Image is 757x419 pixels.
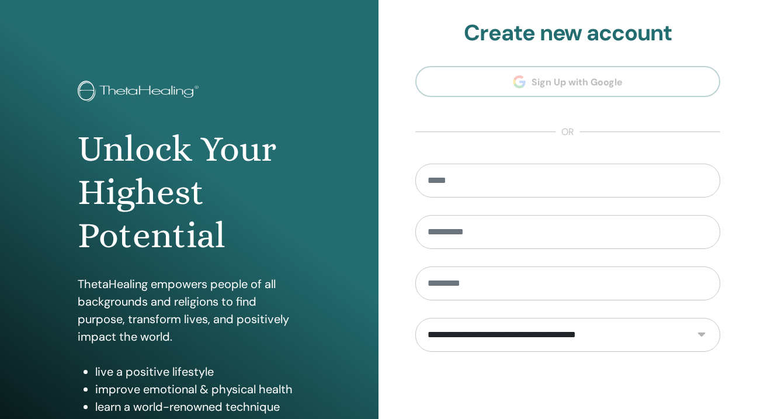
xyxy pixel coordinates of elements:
h2: Create new account [415,20,720,47]
li: improve emotional & physical health [95,380,301,398]
p: ThetaHealing empowers people of all backgrounds and religions to find purpose, transform lives, a... [78,275,301,345]
li: learn a world-renowned technique [95,398,301,415]
li: live a positive lifestyle [95,363,301,380]
iframe: reCAPTCHA [479,369,657,415]
span: or [555,125,580,139]
h1: Unlock Your Highest Potential [78,127,301,258]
